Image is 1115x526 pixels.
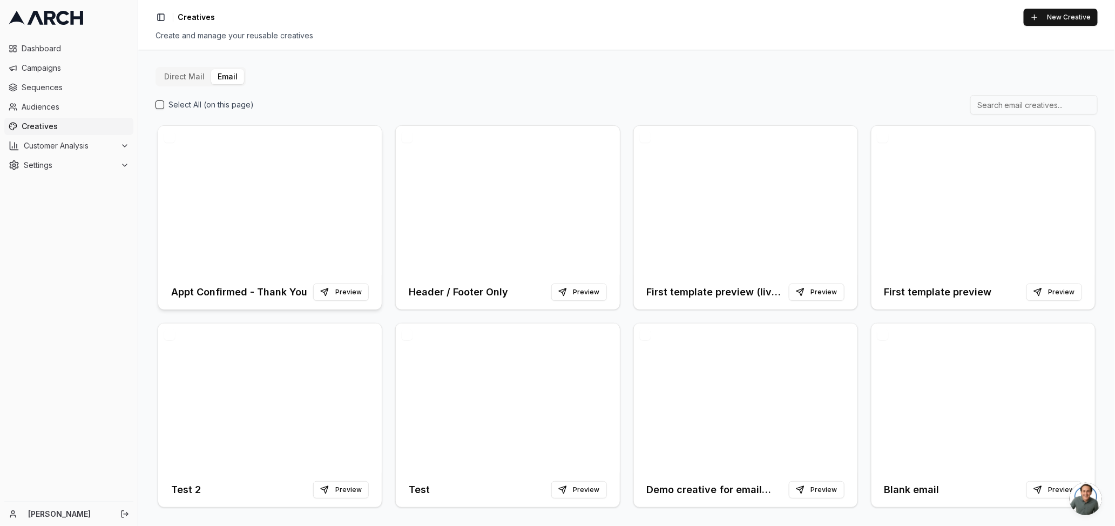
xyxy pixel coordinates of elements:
[22,63,129,73] span: Campaigns
[313,284,369,301] button: Preview
[409,482,430,497] h3: Test
[4,79,133,96] a: Sequences
[647,285,785,300] h3: First template preview (live email)
[789,481,844,498] button: Preview
[168,99,254,110] label: Select All (on this page)
[22,43,129,54] span: Dashboard
[4,59,133,77] a: Campaigns
[884,285,992,300] h3: First template preview
[4,118,133,135] a: Creatives
[789,284,844,301] button: Preview
[156,30,1098,41] div: Create and manage your reusable creatives
[22,102,129,112] span: Audiences
[22,82,129,93] span: Sequences
[970,95,1098,114] input: Search email creatives...
[313,481,369,498] button: Preview
[211,69,244,84] button: Email
[1026,284,1082,301] button: Preview
[1026,481,1082,498] button: Preview
[551,481,607,498] button: Preview
[409,285,508,300] h3: Header / Footer Only
[4,98,133,116] a: Audiences
[22,121,129,132] span: Creatives
[4,157,133,174] button: Settings
[178,12,215,23] nav: breadcrumb
[24,160,116,171] span: Settings
[884,482,940,497] h3: Blank email
[4,137,133,154] button: Customer Analysis
[647,482,785,497] h3: Demo creative for email marketing sequence
[178,12,215,23] span: Creatives
[171,482,201,497] h3: Test 2
[4,40,133,57] a: Dashboard
[171,285,307,300] h3: Appt Confirmed - Thank You
[158,69,211,84] button: Direct Mail
[1024,9,1098,26] button: New Creative
[117,507,132,522] button: Log out
[24,140,116,151] span: Customer Analysis
[28,509,109,520] a: [PERSON_NAME]
[551,284,607,301] button: Preview
[1070,483,1102,515] a: Open chat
